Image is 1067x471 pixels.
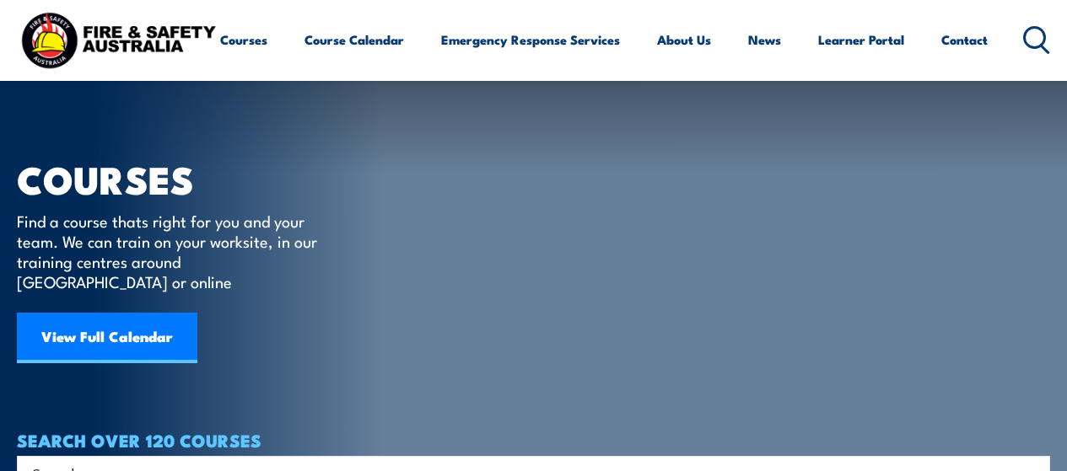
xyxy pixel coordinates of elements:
h1: COURSES [17,162,342,195]
a: View Full Calendar [17,313,197,363]
h4: SEARCH OVER 120 COURSES [17,431,1050,449]
a: Courses [220,19,267,60]
a: News [748,19,781,60]
a: About Us [657,19,711,60]
a: Emergency Response Services [441,19,620,60]
a: Contact [941,19,988,60]
a: Course Calendar [304,19,404,60]
a: Learner Portal [818,19,904,60]
p: Find a course thats right for you and your team. We can train on your worksite, in our training c... [17,211,325,292]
